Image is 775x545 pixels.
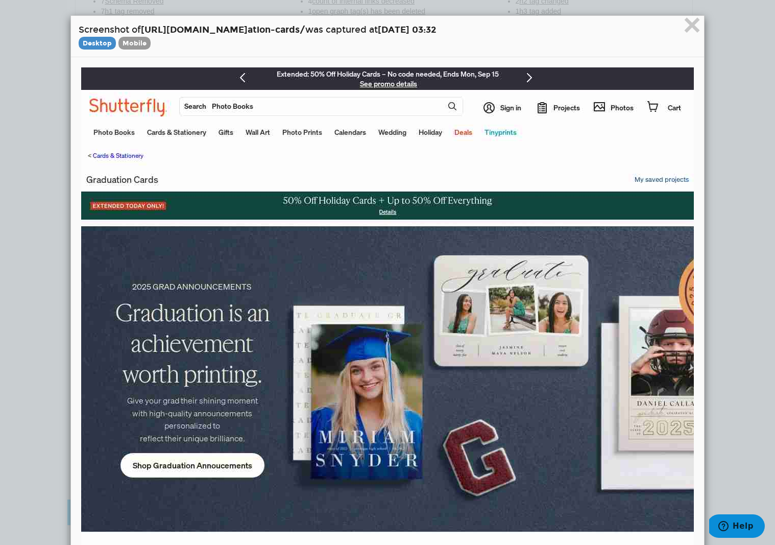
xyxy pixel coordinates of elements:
[683,16,701,37] button: Close
[683,8,701,42] span: ×
[141,24,248,35] span: [URL][DOMAIN_NAME]
[709,514,765,540] iframe: Opens a widget where you can find more information
[248,24,305,35] span: ation-cards/
[79,23,696,49] h4: Screenshot of was captured at
[378,24,437,35] strong: [DATE] 03:32
[79,37,116,50] span: View Desktop Screenshot
[118,37,151,50] span: View Mobile Screenshot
